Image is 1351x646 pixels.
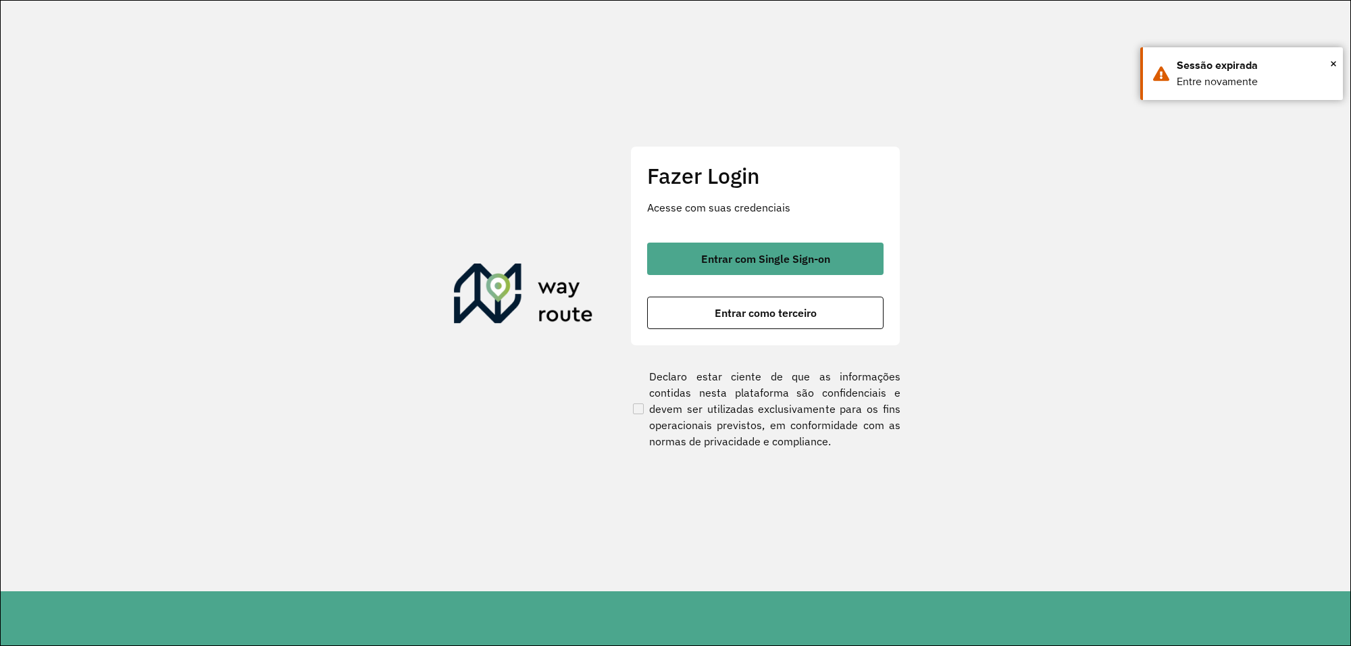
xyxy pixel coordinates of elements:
[1330,53,1337,74] span: ×
[701,253,830,264] span: Entrar com Single Sign-on
[1330,53,1337,74] button: Close
[454,264,593,328] img: Roteirizador AmbevTech
[1177,74,1333,90] div: Entre novamente
[715,307,817,318] span: Entrar como terceiro
[630,368,900,449] label: Declaro estar ciente de que as informações contidas nesta plataforma são confidenciais e devem se...
[1177,57,1333,74] div: Sessão expirada
[647,163,884,189] h2: Fazer Login
[647,199,884,216] p: Acesse com suas credenciais
[647,297,884,329] button: button
[647,243,884,275] button: button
